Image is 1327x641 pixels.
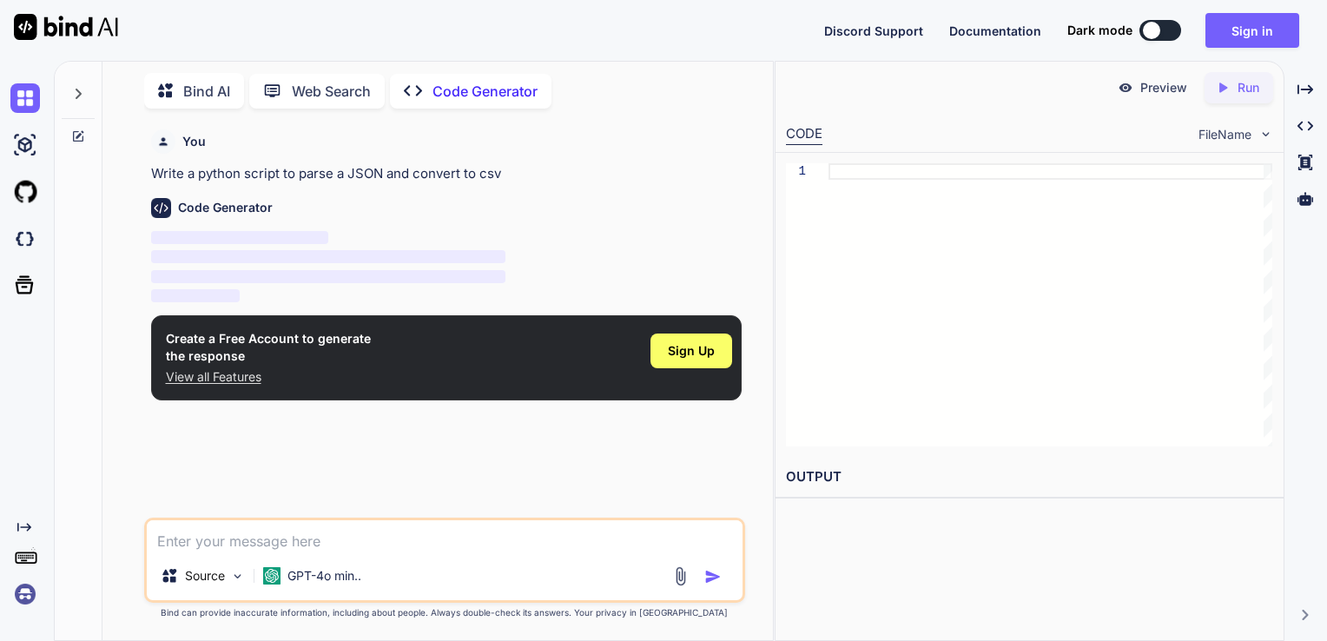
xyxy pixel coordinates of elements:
[151,164,743,184] p: Write a python script to parse a JSON and convert to csv
[10,130,40,160] img: ai-studio
[1198,126,1251,143] span: FileName
[668,342,715,360] span: Sign Up
[949,22,1041,40] button: Documentation
[151,250,506,263] span: ‌
[151,289,240,302] span: ‌
[786,124,822,145] div: CODE
[230,569,245,584] img: Pick Models
[432,81,538,102] p: Code Generator
[14,14,118,40] img: Bind AI
[10,579,40,609] img: signin
[151,270,506,283] span: ‌
[292,81,371,102] p: Web Search
[776,457,1283,498] h2: OUTPUT
[144,606,746,619] p: Bind can provide inaccurate information, including about people. Always double-check its answers....
[10,224,40,254] img: darkCloudIdeIcon
[1067,22,1132,39] span: Dark mode
[183,81,230,102] p: Bind AI
[166,368,371,386] p: View all Features
[287,567,361,585] p: GPT-4o min..
[263,567,281,585] img: GPT-4o mini
[1118,80,1133,96] img: preview
[10,83,40,113] img: chat
[704,568,722,585] img: icon
[1205,13,1299,48] button: Sign in
[670,566,690,586] img: attachment
[824,22,923,40] button: Discord Support
[1140,79,1187,96] p: Preview
[166,330,371,365] h1: Create a Free Account to generate the response
[949,23,1041,38] span: Documentation
[10,177,40,207] img: githubLight
[1258,127,1273,142] img: chevron down
[786,163,806,180] div: 1
[185,567,225,585] p: Source
[824,23,923,38] span: Discord Support
[1238,79,1259,96] p: Run
[182,133,206,150] h6: You
[178,199,273,216] h6: Code Generator
[151,231,328,244] span: ‌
